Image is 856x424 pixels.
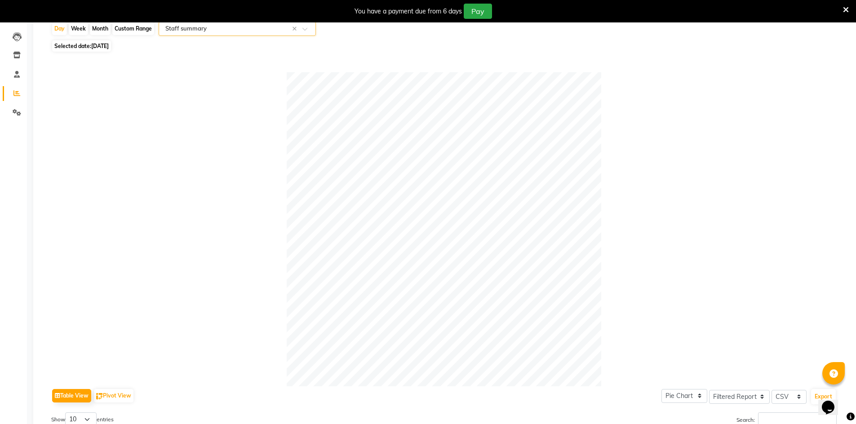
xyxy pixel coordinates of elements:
span: Selected date: [52,40,111,52]
div: You have a payment due from 6 days [355,7,462,16]
button: Pivot View [94,389,133,402]
div: Month [90,22,111,35]
span: [DATE] [91,43,109,49]
iframe: chat widget [818,388,847,415]
img: pivot.png [96,393,103,400]
div: Week [69,22,88,35]
button: Export [811,389,836,404]
button: Pay [464,4,492,19]
button: Table View [52,389,91,402]
div: Custom Range [112,22,154,35]
span: Clear all [292,24,300,34]
div: Day [52,22,67,35]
